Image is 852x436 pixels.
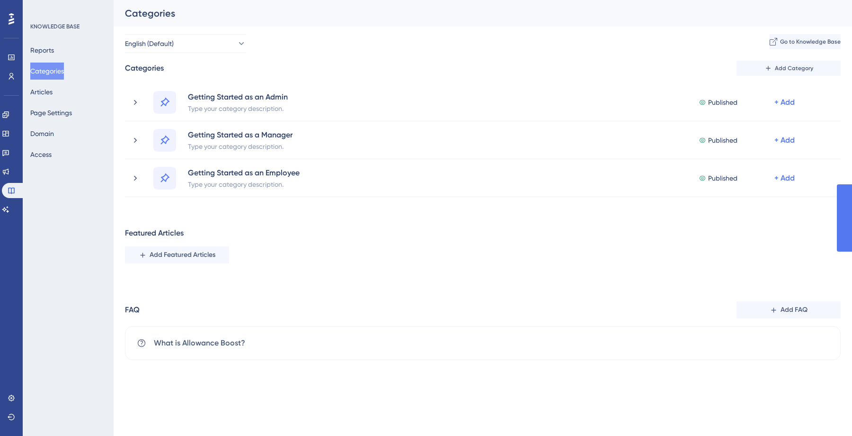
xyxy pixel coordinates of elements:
div: + Add [774,173,795,184]
iframe: UserGuiding AI Assistant Launcher [812,399,841,427]
div: Type your category description. [187,140,293,152]
div: Categories [125,7,817,20]
span: Published [708,135,737,146]
span: English (Default) [125,38,174,49]
button: Domain [30,125,54,142]
button: Go to Knowledge Base [770,34,841,49]
span: Add FAQ [781,304,808,316]
button: Reports [30,42,54,59]
div: Type your category description. [187,178,300,190]
div: Getting Started as an Admin [187,91,288,102]
div: Type your category description. [187,102,288,114]
span: What is Allowance Boost? [154,337,245,349]
span: Add Featured Articles [150,249,215,261]
div: + Add [774,97,795,108]
button: English (Default) [125,34,246,53]
button: Articles [30,83,53,100]
div: Getting Started as an Employee [187,167,300,178]
div: KNOWLEDGE BASE [30,23,80,30]
button: Add Category [737,61,841,76]
button: Page Settings [30,104,72,121]
div: FAQ [125,304,140,316]
div: Getting Started as a Manager [187,129,293,140]
div: Categories [125,63,164,74]
div: + Add [774,135,795,146]
button: Add Featured Articles [125,246,229,263]
button: Access [30,146,52,163]
span: Go to Knowledge Base [780,38,841,45]
span: Add Category [775,64,813,72]
span: Published [708,173,737,184]
div: Featured Articles [125,227,184,239]
button: Categories [30,63,64,80]
button: Add FAQ [737,301,841,318]
span: Published [708,97,737,108]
